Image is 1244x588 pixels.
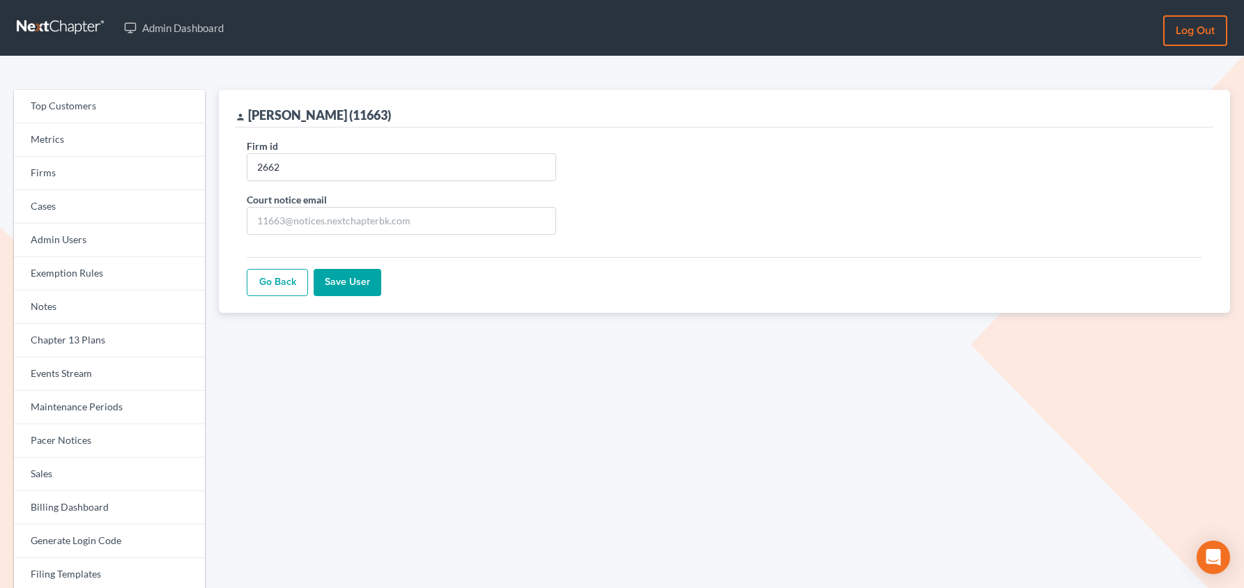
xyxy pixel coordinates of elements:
a: Admin Dashboard [117,15,231,40]
a: Pacer Notices [14,424,205,458]
a: Go Back [247,269,308,297]
a: Chapter 13 Plans [14,324,205,357]
input: Save User [314,269,381,297]
a: Admin Users [14,224,205,257]
label: Firm id [247,139,278,153]
a: Notes [14,291,205,324]
a: Generate Login Code [14,525,205,558]
a: Maintenance Periods [14,391,205,424]
input: 11663@notices.nextchapterbk.com [247,207,556,235]
a: Exemption Rules [14,257,205,291]
a: Log out [1163,15,1227,46]
label: Court notice email [247,192,327,207]
a: Cases [14,190,205,224]
a: Top Customers [14,90,205,123]
a: Firms [14,157,205,190]
a: Sales [14,458,205,491]
i: person [236,112,245,122]
div: Open Intercom Messenger [1197,541,1230,574]
div: [PERSON_NAME] (11663) [236,107,391,123]
a: Billing Dashboard [14,491,205,525]
a: Events Stream [14,357,205,391]
a: Metrics [14,123,205,157]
